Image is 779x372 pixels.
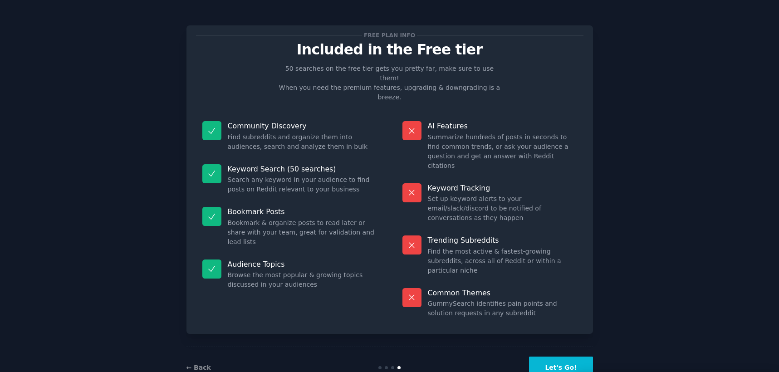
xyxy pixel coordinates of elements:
p: Bookmark Posts [228,207,377,216]
dd: Find subreddits and organize them into audiences, search and analyze them in bulk [228,132,377,152]
p: Keyword Tracking [428,183,577,193]
p: Common Themes [428,288,577,298]
p: Trending Subreddits [428,235,577,245]
p: Audience Topics [228,259,377,269]
dd: Search any keyword in your audience to find posts on Reddit relevant to your business [228,175,377,194]
dd: Summarize hundreds of posts in seconds to find common trends, or ask your audience a question and... [428,132,577,171]
dd: Find the most active & fastest-growing subreddits, across all of Reddit or within a particular niche [428,247,577,275]
span: Free plan info [362,30,416,40]
p: AI Features [428,121,577,131]
p: Community Discovery [228,121,377,131]
dd: Browse the most popular & growing topics discussed in your audiences [228,270,377,289]
p: 50 searches on the free tier gets you pretty far, make sure to use them! When you need the premiu... [275,64,504,102]
p: Keyword Search (50 searches) [228,164,377,174]
a: ← Back [186,364,211,371]
dd: Set up keyword alerts to your email/slack/discord to be notified of conversations as they happen [428,194,577,223]
dd: Bookmark & organize posts to read later or share with your team, great for validation and lead lists [228,218,377,247]
p: Included in the Free tier [196,42,583,58]
dd: GummySearch identifies pain points and solution requests in any subreddit [428,299,577,318]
